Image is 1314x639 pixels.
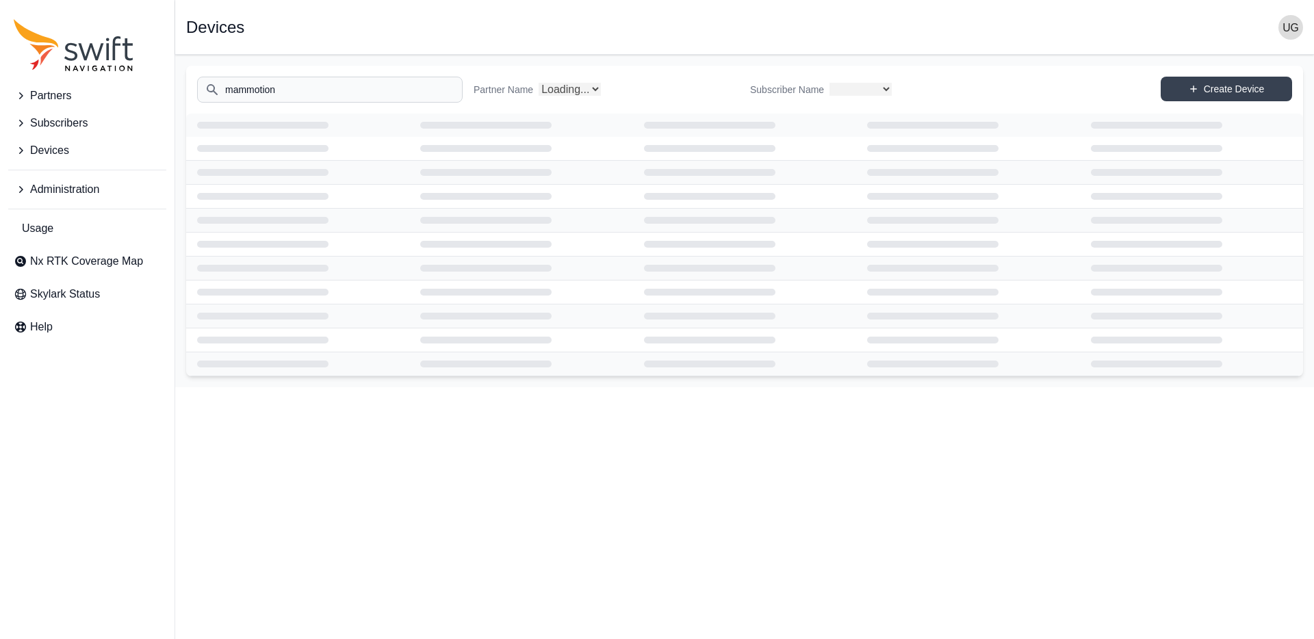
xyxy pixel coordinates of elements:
[8,137,166,164] button: Devices
[750,83,824,96] label: Subscriber Name
[1161,77,1292,101] a: Create Device
[474,83,533,96] label: Partner Name
[30,181,99,198] span: Administration
[30,253,143,270] span: Nx RTK Coverage Map
[8,215,166,242] a: Usage
[30,142,69,159] span: Devices
[30,286,100,302] span: Skylark Status
[30,115,88,131] span: Subscribers
[1278,15,1303,40] img: user photo
[197,77,463,103] input: Search
[30,319,53,335] span: Help
[8,281,166,308] a: Skylark Status
[8,109,166,137] button: Subscribers
[22,220,53,237] span: Usage
[30,88,71,104] span: Partners
[186,19,244,36] h1: Devices
[8,313,166,341] a: Help
[8,176,166,203] button: Administration
[8,248,166,275] a: Nx RTK Coverage Map
[8,82,166,109] button: Partners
